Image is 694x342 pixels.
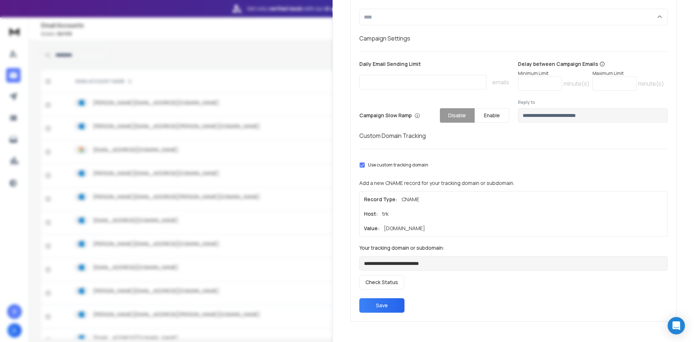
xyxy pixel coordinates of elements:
[518,100,668,105] label: Reply to
[668,317,685,334] div: Open Intercom Messenger
[384,225,425,232] p: [DOMAIN_NAME]
[359,180,668,187] p: Add a new CNAME record for your tracking domain or subdomain.
[592,71,664,76] p: Maximum Limit
[359,60,509,71] p: Daily Email Sending Limit
[440,108,475,123] button: Disable
[359,275,404,290] button: Check Status
[402,196,419,203] p: CNAME
[518,60,664,68] p: Delay between Campaign Emails
[492,78,509,86] p: emails
[518,71,590,76] p: Minimum Limit
[382,210,389,218] p: trk
[564,79,590,88] p: minute(s)
[359,112,420,119] p: Campaign Slow Ramp
[364,196,397,203] h1: Record Type:
[638,79,664,88] p: minute(s)
[359,34,668,43] h1: Campaign Settings
[359,245,668,250] label: Your tracking domain or subdomain:
[364,210,378,218] h1: Host:
[475,108,509,123] button: Enable
[368,162,428,168] label: Use custom tracking domain
[359,298,404,313] button: Save
[359,131,668,140] h1: Custom Domain Tracking
[364,225,380,232] h1: Value:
